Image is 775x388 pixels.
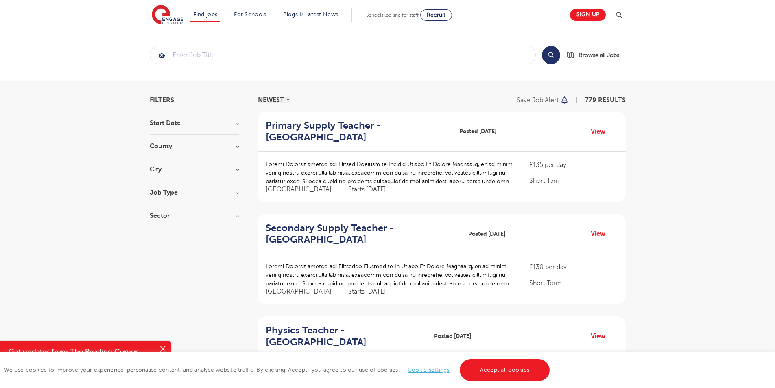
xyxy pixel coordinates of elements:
[517,97,569,103] button: Save job alert
[459,127,496,136] span: Posted [DATE]
[434,332,471,340] span: Posted [DATE]
[529,278,617,288] p: Short Term
[591,331,611,342] a: View
[266,262,513,288] p: Loremi Dolorsit ametco adi Elitseddo Eiusmod te In Utlabo Et Dolore Magnaaliq, en’ad minim veni q...
[266,120,453,143] a: Primary Supply Teacher - [GEOGRAPHIC_DATA]
[266,324,428,348] a: Physics Teacher - [GEOGRAPHIC_DATA]
[266,222,456,246] h2: Secondary Supply Teacher - [GEOGRAPHIC_DATA]
[579,50,619,60] span: Browse all Jobs
[529,262,617,272] p: £130 per day
[266,185,340,194] span: [GEOGRAPHIC_DATA]
[152,5,183,25] img: Engage Education
[408,367,450,373] a: Cookie settings
[348,185,386,194] p: Starts [DATE]
[468,230,505,238] span: Posted [DATE]
[266,222,463,246] a: Secondary Supply Teacher - [GEOGRAPHIC_DATA]
[348,287,386,296] p: Starts [DATE]
[517,97,559,103] p: Save job alert
[266,324,422,348] h2: Physics Teacher - [GEOGRAPHIC_DATA]
[150,120,239,126] h3: Start Date
[150,46,535,64] input: Submit
[4,367,552,373] span: We use cookies to improve your experience, personalise content, and analyse website traffic. By c...
[460,359,550,381] a: Accept all cookies
[266,160,513,186] p: Loremi Dolorsit ametco adi Elitsed Doeiusm te Incidid Utlabo Et Dolore Magnaaliq, en’ad minim ven...
[529,176,617,186] p: Short Term
[366,12,419,18] span: Schools looking for staff
[585,96,626,104] span: 779 RESULTS
[9,347,154,357] h4: Get updates from The Reading Corner
[150,213,239,219] h3: Sector
[266,287,340,296] span: [GEOGRAPHIC_DATA]
[591,126,611,137] a: View
[427,12,445,18] span: Recruit
[570,9,606,21] a: Sign up
[234,11,266,18] a: For Schools
[150,189,239,196] h3: Job Type
[529,160,617,170] p: £135 per day
[194,11,218,18] a: Find jobs
[591,228,611,239] a: View
[542,46,560,64] button: Search
[155,341,171,357] button: Close
[283,11,338,18] a: Blogs & Latest News
[266,120,447,143] h2: Primary Supply Teacher - [GEOGRAPHIC_DATA]
[567,50,626,60] a: Browse all Jobs
[150,166,239,173] h3: City
[150,97,174,103] span: Filters
[150,143,239,149] h3: County
[420,9,452,21] a: Recruit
